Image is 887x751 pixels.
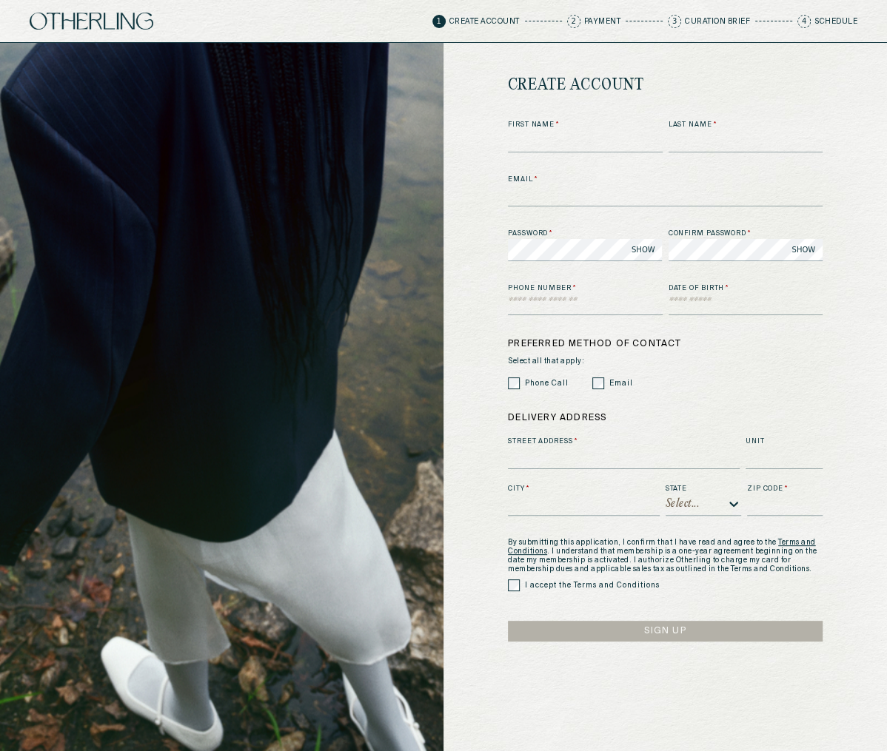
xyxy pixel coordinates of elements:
[669,283,823,294] label: Date of Birth
[814,18,857,25] p: Schedule
[30,13,153,30] img: logo
[746,437,823,447] label: Unit
[432,15,446,28] span: 1
[791,244,815,255] span: SHOW
[508,539,816,555] a: Terms and Conditions
[508,411,823,425] label: Delivery Address
[747,484,823,494] label: Zip Code
[508,357,823,366] span: Select all that apply:
[508,283,663,294] label: Phone Number
[508,65,644,105] h1: create account
[797,15,811,28] span: 4
[669,120,823,130] label: Last Name
[700,499,703,509] input: state-dropdown
[449,18,520,25] p: Create Account
[567,15,580,28] span: 2
[685,18,750,25] p: Curation Brief
[508,120,663,130] label: First Name
[508,538,823,573] p: By submitting this application, I confirm that I have read and agree to the . I understand that m...
[668,15,681,28] span: 3
[609,378,633,389] label: Email
[632,244,655,255] span: SHOW
[508,484,660,494] label: City
[508,621,823,641] button: Sign Up
[508,337,823,351] label: Preferred method of contact
[584,18,621,25] p: Payment
[508,229,663,239] label: Password
[508,175,823,185] label: Email
[525,378,569,389] label: Phone Call
[666,484,741,494] label: State
[525,580,660,591] label: I accept the Terms and Conditions
[669,229,823,239] label: Confirm password
[508,437,740,447] label: Street Address
[666,498,700,510] div: Select...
